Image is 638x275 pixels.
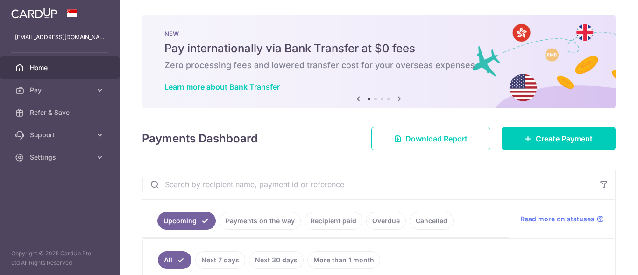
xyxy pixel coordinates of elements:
a: Create Payment [502,127,616,150]
input: Search by recipient name, payment id or reference [142,169,593,199]
img: CardUp [11,7,57,19]
p: NEW [164,30,593,37]
a: Recipient paid [305,212,362,230]
h6: Zero processing fees and lowered transfer cost for your overseas expenses [164,60,593,71]
img: Bank transfer banner [142,15,616,108]
a: Upcoming [157,212,216,230]
p: [EMAIL_ADDRESS][DOMAIN_NAME] [15,33,105,42]
a: Read more on statuses [520,214,604,224]
span: Create Payment [536,133,593,144]
h4: Payments Dashboard [142,130,258,147]
span: Refer & Save [30,108,92,117]
a: Overdue [366,212,406,230]
span: Download Report [405,133,468,144]
span: Pay [30,85,92,95]
a: Next 7 days [195,251,245,269]
a: Next 30 days [249,251,304,269]
a: All [158,251,191,269]
a: Cancelled [410,212,454,230]
iframe: Opens a widget where you can find more information [578,247,629,270]
a: More than 1 month [307,251,380,269]
span: Support [30,130,92,140]
a: Payments on the way [220,212,301,230]
h5: Pay internationally via Bank Transfer at $0 fees [164,41,593,56]
span: Settings [30,153,92,162]
a: Download Report [371,127,490,150]
span: Read more on statuses [520,214,595,224]
span: Home [30,63,92,72]
a: Learn more about Bank Transfer [164,82,280,92]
